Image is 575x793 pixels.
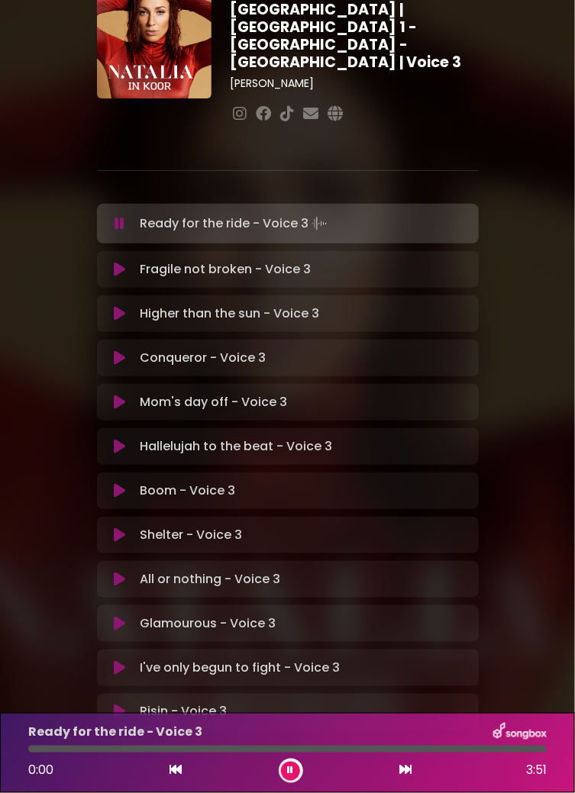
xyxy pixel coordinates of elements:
[140,482,235,500] p: Boom - Voice 3
[28,724,202,742] p: Ready for the ride - Voice 3
[140,393,287,411] p: Mom's day off - Voice 3
[28,762,53,779] span: 0:00
[140,349,266,367] p: Conqueror - Voice 3
[308,213,330,234] img: waveform4.gif
[493,723,547,743] img: songbox-logo-white.png
[140,260,311,279] p: Fragile not broken - Voice 3
[140,570,280,588] p: All or nothing - Voice 3
[526,762,547,780] span: 3:51
[140,437,332,456] p: Hallelujah to the beat - Voice 3
[140,305,319,323] p: Higher than the sun - Voice 3
[230,77,478,90] h3: [PERSON_NAME]
[140,526,242,544] p: Shelter - Voice 3
[140,213,330,234] p: Ready for the ride - Voice 3
[140,614,276,633] p: Glamourous - Voice 3
[140,703,227,721] p: Risin - Voice 3
[140,659,340,677] p: I've only begun to fight - Voice 3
